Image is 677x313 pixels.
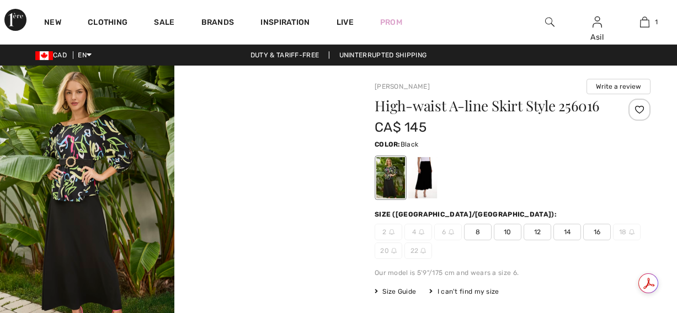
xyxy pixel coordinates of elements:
[375,209,559,219] div: Size ([GEOGRAPHIC_DATA]/[GEOGRAPHIC_DATA]):
[404,224,432,240] span: 4
[154,18,174,29] a: Sale
[376,157,405,198] div: Black
[375,224,402,240] span: 2
[201,18,234,29] a: Brands
[583,224,611,240] span: 16
[524,224,551,240] span: 12
[655,17,658,27] span: 1
[375,120,427,135] span: CA$ 145
[420,248,426,253] img: ring-m.svg
[621,15,668,29] a: 1
[494,224,521,240] span: 10
[44,18,61,29] a: New
[375,141,401,148] span: Color:
[88,18,127,29] a: Clothing
[640,15,649,29] img: My Bag
[404,242,432,259] span: 22
[78,51,92,59] span: EN
[375,99,605,113] h1: High-waist A-line Skirt Style 256016
[337,17,354,28] a: Live
[375,242,402,259] span: 20
[401,141,419,148] span: Black
[391,248,397,253] img: ring-m.svg
[629,229,635,235] img: ring-m.svg
[593,17,602,27] a: Sign In
[593,15,602,29] img: My Info
[389,229,395,235] img: ring-m.svg
[429,287,499,296] div: I can't find my size
[545,15,555,29] img: search the website
[35,51,53,60] img: Canadian Dollar
[553,224,581,240] span: 14
[464,224,492,240] span: 8
[419,229,424,235] img: ring-m.svg
[587,79,651,94] button: Write a review
[375,268,651,278] div: Our model is 5'9"/175 cm and wears a size 6.
[449,229,454,235] img: ring-m.svg
[375,287,416,296] span: Size Guide
[260,18,310,29] span: Inspiration
[375,83,430,90] a: [PERSON_NAME]
[380,17,402,28] a: Prom
[35,51,71,59] span: CAD
[613,224,641,240] span: 18
[574,31,620,43] div: Asil
[4,9,26,31] img: 1ère Avenue
[434,224,462,240] span: 6
[408,157,437,198] div: Midnight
